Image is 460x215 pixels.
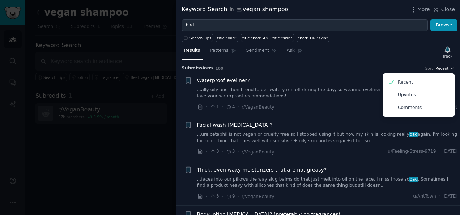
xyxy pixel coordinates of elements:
a: Patterns [208,45,238,60]
span: in [230,7,234,13]
span: Patterns [210,47,228,54]
div: "bad" OR "skin" [298,35,328,41]
span: · [439,148,440,155]
span: r/VeganBeauty [242,149,274,155]
input: Try a keyword related to your business [182,19,428,31]
a: Thick, even waxy moisturizers that are not greasy? [197,166,327,174]
span: r/VeganBeauty [242,105,274,110]
p: Upvotes [398,92,416,98]
a: "bad" OR "skin" [297,34,329,42]
a: Facial wash [MEDICAL_DATA]? [197,121,273,129]
div: Keyword Search vegan shampoo [182,5,288,14]
div: Track [443,54,452,59]
span: · [206,193,207,200]
span: bad [409,132,418,137]
span: · [439,193,440,200]
span: 4 [226,104,235,110]
span: Search Tips [189,35,212,41]
a: ...ure cetaphil is not vegan or cruelty free so I stopped using it but now my skin is looking rea... [197,131,458,144]
span: 1 [210,104,219,110]
span: r/VeganBeauty [242,194,274,199]
span: [DATE] [443,148,457,155]
span: bad [409,177,419,182]
span: 3 [226,148,235,155]
span: · [238,148,239,156]
span: · [238,103,239,111]
div: Sort [425,66,433,71]
a: Results [182,45,203,60]
span: · [206,103,207,111]
span: · [238,193,239,200]
a: Waterproof eyeliner? [197,77,250,84]
span: Results [184,47,200,54]
p: Comments [398,105,422,111]
span: [DATE] [443,193,457,200]
button: Browse [430,19,457,31]
button: Recent [435,66,455,71]
div: title:"bad" AND title:"skin" [242,35,292,41]
a: title:"bad" AND title:"skin" [241,34,294,42]
a: Ask [284,45,305,60]
span: 100 [216,66,223,71]
span: 3 [210,148,219,155]
a: ...faces into our pillows the way slug balms do that just melt into oil on the face. I miss those... [197,176,458,189]
button: Track [440,45,455,60]
span: Ask [287,47,295,54]
span: u/Feeling-Stress-9719 [388,148,436,155]
p: Recent [398,79,413,86]
span: u/AntTown [413,193,436,200]
span: 3 [210,193,219,200]
span: · [206,148,207,156]
span: · [222,193,223,200]
button: More [410,6,430,13]
div: title:"bad" [217,35,237,41]
a: title:"bad" [216,34,238,42]
span: Recent [435,66,448,71]
button: Close [432,6,455,13]
span: Sentiment [246,47,269,54]
span: · [222,103,223,111]
span: 9 [226,193,235,200]
span: · [222,148,223,156]
a: ...ally oily and then I tend to get watery run off during the day, so wearing eyeliner tends to l... [197,87,458,100]
a: Sentiment [244,45,279,60]
button: Search Tips [182,34,213,42]
span: Submission s [182,65,213,72]
span: More [417,6,430,13]
span: Close [441,6,455,13]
